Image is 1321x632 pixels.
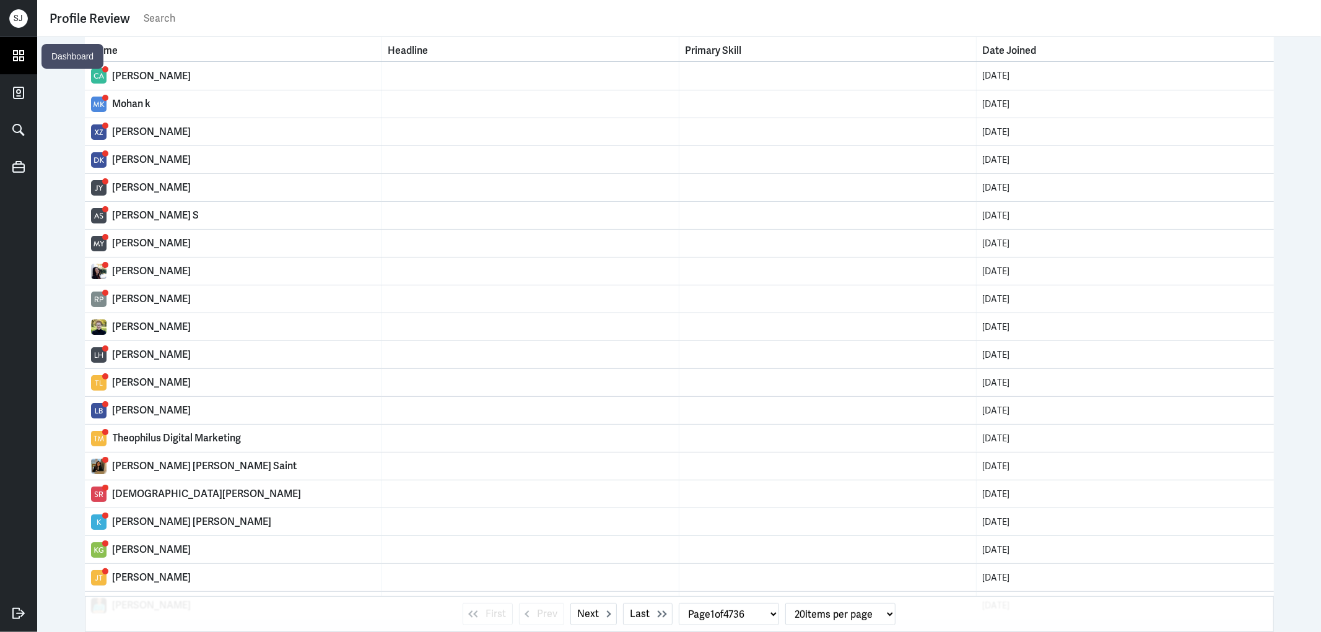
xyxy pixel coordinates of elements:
td: Primary Skill [679,369,977,396]
td: Name [85,313,382,340]
div: [DATE] [983,69,1268,82]
td: Headline [382,397,679,424]
a: [PERSON_NAME] [91,236,375,251]
a: [PERSON_NAME] [91,403,375,418]
a: Mohan k [91,97,375,112]
td: Date Joined [977,118,1274,145]
div: [DATE] [983,154,1268,167]
td: Name [85,118,382,145]
div: [DATE] [983,98,1268,111]
td: Primary Skill [679,90,977,118]
td: Date Joined [977,146,1274,173]
div: Mohan k [113,98,375,110]
td: Date Joined [977,369,1274,396]
td: Date Joined [977,258,1274,285]
td: Name [85,341,382,368]
div: [PERSON_NAME] [113,376,375,389]
td: Date Joined [977,313,1274,340]
div: [DATE] [983,432,1268,445]
td: Primary Skill [679,146,977,173]
div: [DATE] [983,209,1268,222]
div: [PERSON_NAME] [113,404,375,417]
td: Primary Skill [679,118,977,145]
td: Primary Skill [679,258,977,285]
td: Headline [382,452,679,480]
td: Headline [382,118,679,145]
a: [PERSON_NAME] [91,292,375,307]
a: [PERSON_NAME] [91,319,375,335]
div: [DATE] [983,571,1268,584]
a: [PERSON_NAME] [91,347,375,363]
td: Date Joined [977,341,1274,368]
a: [PERSON_NAME] S [91,208,375,223]
div: [DATE] [983,376,1268,389]
td: Name [85,369,382,396]
div: [PERSON_NAME] [113,293,375,305]
td: Primary Skill [679,62,977,90]
td: Primary Skill [679,341,977,368]
td: Headline [382,536,679,563]
button: Last [623,603,673,625]
div: [PERSON_NAME] [113,321,375,333]
div: [DEMOGRAPHIC_DATA][PERSON_NAME] [113,488,375,500]
td: Primary Skill [679,285,977,313]
div: S J [9,9,28,28]
div: [DATE] [983,126,1268,139]
th: Toggle SortBy [382,37,679,61]
p: Dashboard [51,49,94,64]
div: [PERSON_NAME] [113,126,375,138]
a: [PERSON_NAME] [PERSON_NAME] Saint [91,459,375,474]
td: Headline [382,202,679,229]
td: Name [85,258,382,285]
td: Primary Skill [679,174,977,201]
td: Primary Skill [679,202,977,229]
div: [DATE] [983,237,1268,250]
td: Headline [382,62,679,90]
td: Headline [382,230,679,257]
a: Theophilus Digital Marketing [91,431,375,446]
td: Headline [382,174,679,201]
td: Name [85,592,382,619]
div: [PERSON_NAME] [113,348,375,361]
td: Name [85,146,382,173]
td: Date Joined [977,452,1274,480]
th: Toggle SortBy [977,37,1274,61]
td: Name [85,564,382,591]
td: Date Joined [977,397,1274,424]
td: Headline [382,369,679,396]
td: Headline [382,90,679,118]
div: [DATE] [983,488,1268,501]
div: [PERSON_NAME] [113,70,375,82]
div: Profile Review [50,9,130,28]
div: [DATE] [983,293,1268,306]
td: Primary Skill [679,564,977,591]
a: [PERSON_NAME] [91,152,375,168]
div: [PERSON_NAME] [113,154,375,166]
th: Toggle SortBy [85,37,382,61]
td: Name [85,536,382,563]
a: [PERSON_NAME] [91,264,375,279]
td: Primary Skill [679,592,977,619]
div: [PERSON_NAME] [113,543,375,556]
div: [DATE] [983,460,1268,473]
td: Headline [382,285,679,313]
div: [DATE] [983,543,1268,556]
td: Headline [382,146,679,173]
div: Theophilus Digital Marketing [113,432,375,444]
div: [DATE] [983,348,1268,361]
span: First [486,607,506,621]
div: [DATE] [983,516,1268,529]
a: [PERSON_NAME] [91,124,375,140]
span: Prev [537,607,557,621]
div: [DATE] [983,265,1268,278]
td: Headline [382,564,679,591]
div: [DATE] [983,404,1268,417]
td: Date Joined [977,592,1274,619]
td: Headline [382,480,679,508]
td: Primary Skill [679,536,977,563]
div: [PERSON_NAME] [113,571,375,584]
div: [PERSON_NAME] S [113,209,375,222]
div: [DATE] [983,321,1268,334]
td: Primary Skill [679,425,977,452]
td: Date Joined [977,62,1274,90]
